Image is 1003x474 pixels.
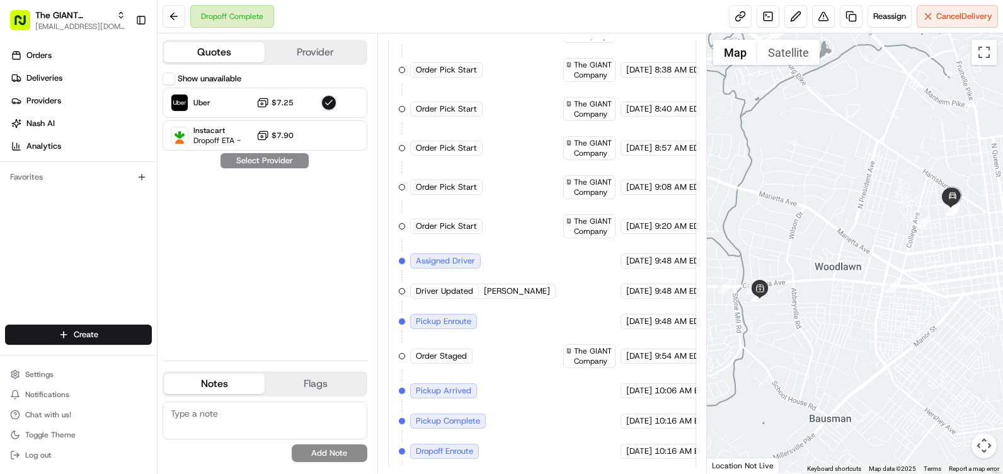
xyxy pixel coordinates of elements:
button: Provider [265,42,365,62]
a: Deliveries [5,68,157,88]
span: [DATE] [626,255,652,267]
a: Report a map error [949,465,999,472]
span: Log out [25,450,51,460]
span: Order Pick Start [416,64,477,76]
div: 💻 [106,184,117,194]
div: 16 [917,214,931,228]
span: Uber [193,98,210,108]
span: [DATE] [626,64,652,76]
button: Create [5,325,152,345]
button: Notifications [5,386,152,403]
span: [DATE] [626,103,652,115]
span: $7.25 [272,98,294,108]
div: Start new chat [43,120,207,133]
button: [EMAIL_ADDRESS][DOMAIN_NAME] [35,21,125,32]
span: Settings [25,369,54,379]
a: 📗Knowledge Base [8,178,101,200]
span: Assigned Driver [416,255,475,267]
span: 9:08 AM EDT [655,182,704,193]
button: Show street map [713,40,757,65]
a: Analytics [5,136,157,156]
button: Keyboard shortcuts [807,465,861,473]
button: Show satellite imagery [757,40,820,65]
div: We're available if you need us! [43,133,159,143]
img: Nash [13,13,38,38]
span: [DATE] [626,446,652,457]
span: [DATE] [626,385,652,396]
span: 10:06 AM EDT [655,385,709,396]
button: $7.25 [256,96,294,109]
span: Toggle Theme [25,430,76,440]
a: Nash AI [5,113,157,134]
span: [DATE] [626,316,652,327]
button: $7.90 [256,129,294,142]
span: API Documentation [119,183,202,195]
span: Order Pick Start [416,142,477,154]
span: [PERSON_NAME] [484,286,550,297]
img: Uber [171,95,188,111]
span: Pylon [125,214,152,223]
p: Welcome 👋 [13,50,229,71]
button: The GIANT Company [35,9,112,21]
span: 10:16 AM EDT [655,415,709,427]
span: The GIANT Company [574,216,612,236]
label: Show unavailable [178,73,241,84]
span: Dropoff ETA - [193,136,241,146]
button: Start new chat [214,124,229,139]
span: Knowledge Base [25,183,96,195]
div: Favorites [5,167,152,187]
span: Create [74,329,98,340]
div: Location Not Live [707,458,779,473]
span: Orders [26,50,52,61]
button: Flags [265,374,365,394]
span: Cancel Delivery [936,11,992,22]
img: 1736555255976-a54dd68f-1ca7-489b-9aae-adbdc363a1c4 [13,120,35,143]
div: 9 [718,280,731,294]
span: Driver Updated [416,286,473,297]
button: Settings [5,366,152,383]
button: CancelDelivery [917,5,998,28]
a: Providers [5,91,157,111]
span: Dropoff Enroute [416,446,473,457]
span: Order Pick Start [416,103,477,115]
span: Deliveries [26,72,62,84]
button: Chat with us! [5,406,152,424]
div: 14 [746,280,760,294]
span: The GIANT Company [574,138,612,158]
span: Pickup Arrived [416,385,471,396]
span: 10:16 AM EDT [655,446,709,457]
a: Terms (opens in new tab) [924,465,941,472]
button: Toggle fullscreen view [971,40,997,65]
span: Reassign [873,11,906,22]
img: Instacart [171,127,188,144]
span: Pickup Complete [416,415,480,427]
a: Open this area in Google Maps (opens a new window) [710,457,752,473]
div: 📗 [13,184,23,194]
span: $7.90 [272,130,294,141]
div: 15 [886,279,900,292]
span: Notifications [25,390,69,400]
span: Chat with us! [25,410,71,420]
button: Log out [5,446,152,464]
input: Clear [33,81,208,95]
button: Notes [164,374,265,394]
span: 9:48 AM EDT [655,316,704,327]
a: Powered byPylon [89,213,152,223]
span: [DATE] [626,142,652,154]
span: Order Staged [416,350,467,362]
a: 💻API Documentation [101,178,207,200]
button: Reassign [868,5,912,28]
button: The GIANT Company[EMAIL_ADDRESS][DOMAIN_NAME] [5,5,130,35]
span: [DATE] [626,182,652,193]
span: Map data ©2025 [869,465,916,472]
span: 9:48 AM EDT [655,255,704,267]
span: Order Pick Start [416,182,477,193]
button: Map camera controls [971,433,997,458]
span: 9:48 AM EDT [655,286,704,297]
span: 9:54 AM EDT [655,350,704,362]
span: The GIANT Company [574,60,612,80]
span: 8:40 AM EDT [655,103,704,115]
span: 8:57 AM EDT [655,142,704,154]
